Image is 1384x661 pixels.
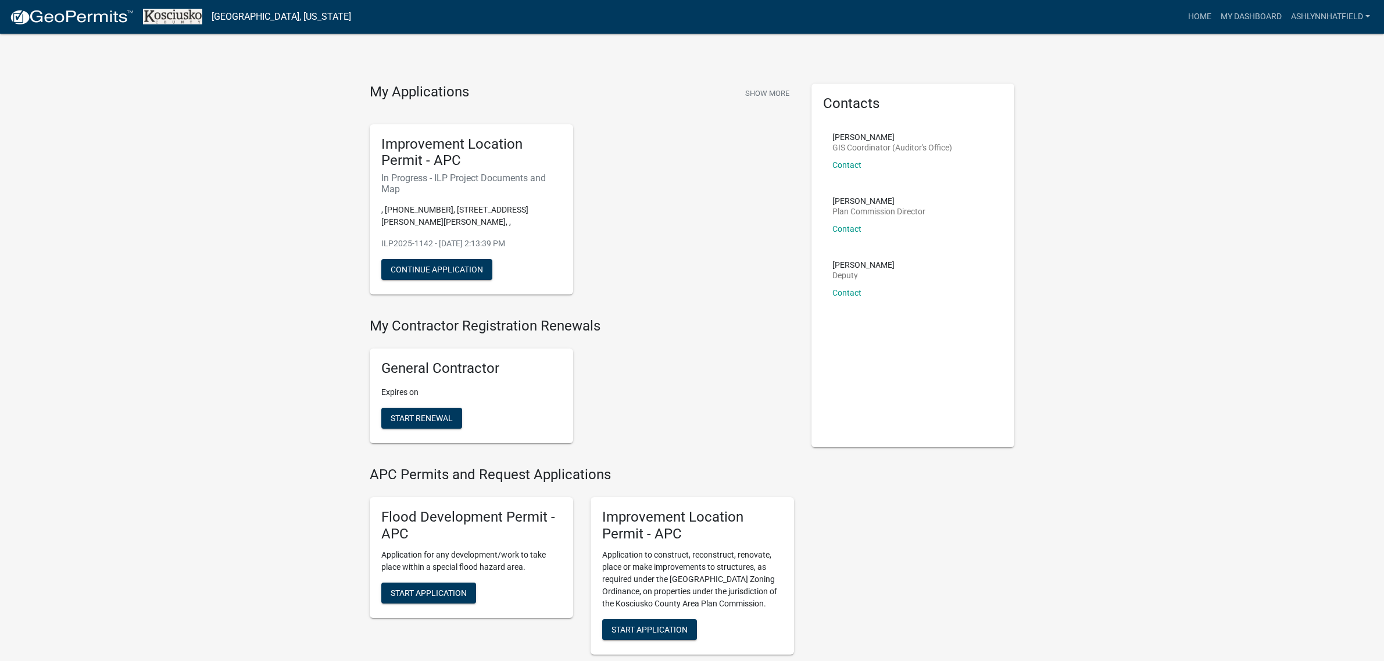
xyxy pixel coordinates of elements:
h4: APC Permits and Request Applications [370,466,794,483]
p: Deputy [832,271,895,279]
button: Continue Application [381,259,492,280]
button: Show More [741,84,794,103]
a: Home [1183,6,1216,28]
h5: General Contractor [381,360,562,377]
h5: Improvement Location Permit - APC [381,136,562,170]
p: GIS Coordinator (Auditor's Office) [832,143,952,152]
p: [PERSON_NAME] [832,261,895,269]
h4: My Applications [370,84,469,101]
span: Start Application [391,588,467,598]
p: ILP2025-1142 - [DATE] 2:13:39 PM [381,238,562,250]
wm-registration-list-section: My Contractor Registration Renewals [370,318,794,452]
p: Application to construct, reconstruct, renovate, place or make improvements to structures, as req... [602,549,782,610]
button: Start Application [381,583,476,603]
button: Start Application [602,619,697,640]
a: Contact [832,224,861,233]
h4: My Contractor Registration Renewals [370,318,794,335]
a: My Dashboard [1216,6,1286,28]
h6: In Progress - ILP Project Documents and Map [381,173,562,195]
h5: Contacts [823,95,1003,112]
p: [PERSON_NAME] [832,133,952,141]
p: Plan Commission Director [832,207,925,215]
img: Kosciusko County, Indiana [143,9,202,24]
a: ASHLYNNHATFIELD [1286,6,1375,28]
a: Contact [832,288,861,297]
p: Expires on [381,386,562,398]
a: [GEOGRAPHIC_DATA], [US_STATE] [212,7,351,27]
button: Start Renewal [381,408,462,429]
span: Start Renewal [391,414,453,423]
span: Start Application [611,625,688,634]
a: Contact [832,160,861,170]
p: Application for any development/work to take place within a special flood hazard area. [381,549,562,573]
h5: Improvement Location Permit - APC [602,509,782,543]
p: [PERSON_NAME] [832,197,925,205]
p: , [PHONE_NUMBER], [STREET_ADDRESS][PERSON_NAME][PERSON_NAME], , [381,204,562,228]
h5: Flood Development Permit - APC [381,509,562,543]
